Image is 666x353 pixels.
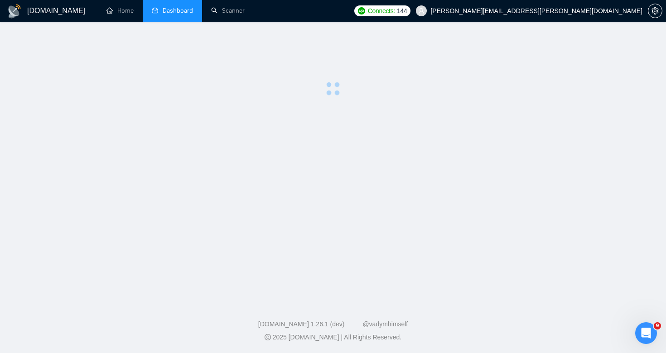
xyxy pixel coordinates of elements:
a: homeHome [106,7,134,14]
iframe: Intercom live chat [635,322,657,344]
div: 2025 [DOMAIN_NAME] | All Rights Reserved. [7,333,659,342]
span: Dashboard [163,7,193,14]
a: @vadymhimself [362,320,408,328]
img: logo [7,4,22,19]
span: copyright [265,334,271,340]
a: setting [648,7,662,14]
button: setting [648,4,662,18]
span: Connects: [368,6,395,16]
img: upwork-logo.png [358,7,365,14]
span: dashboard [152,7,158,14]
span: 9 [654,322,661,329]
span: 144 [397,6,407,16]
a: [DOMAIN_NAME] 1.26.1 (dev) [258,320,345,328]
a: searchScanner [211,7,245,14]
span: user [418,8,425,14]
